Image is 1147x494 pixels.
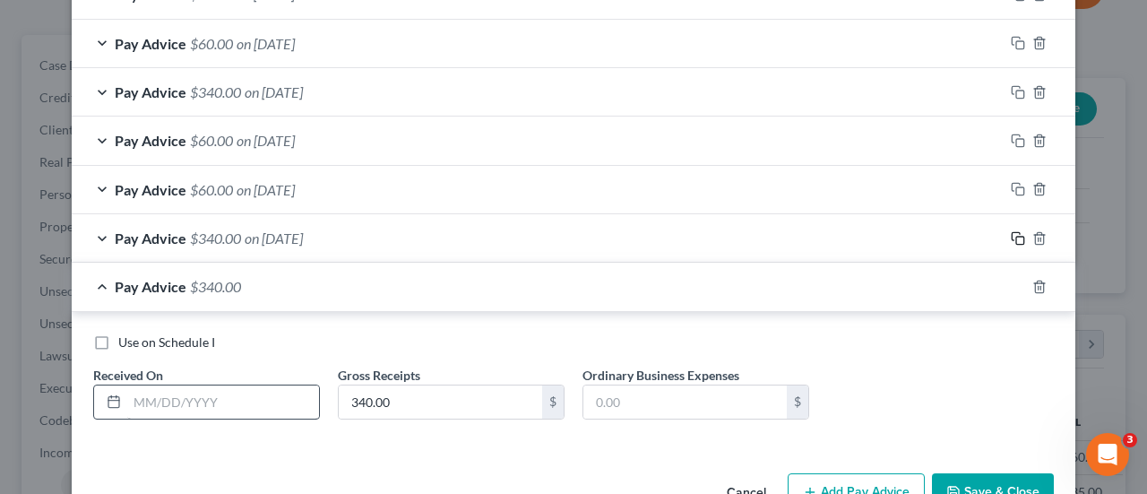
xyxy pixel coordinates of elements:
label: Gross Receipts [338,366,420,385]
span: $60.00 [190,35,233,52]
span: on [DATE] [245,83,303,100]
span: on [DATE] [245,230,303,247]
input: MM/DD/YYYY [127,386,319,420]
span: Pay Advice [115,83,186,100]
span: Pay Advice [115,132,186,149]
span: Use on Schedule I [118,334,215,350]
span: $340.00 [190,278,241,295]
iframe: Intercom live chat [1086,433,1129,476]
span: on [DATE] [237,35,295,52]
span: $340.00 [190,83,241,100]
label: Ordinary Business Expenses [582,366,739,385]
div: $ [542,386,564,420]
div: $ [787,386,808,420]
span: Pay Advice [115,35,186,52]
input: 0.00 [583,386,787,420]
span: $60.00 [190,181,233,198]
input: 0.00 [339,386,542,420]
span: on [DATE] [237,181,295,198]
span: Received On [93,368,163,383]
span: $60.00 [190,132,233,149]
span: Pay Advice [115,230,186,247]
span: on [DATE] [237,132,295,149]
span: Pay Advice [115,181,186,198]
span: $340.00 [190,230,241,247]
span: 3 [1123,433,1137,447]
span: Pay Advice [115,278,186,295]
